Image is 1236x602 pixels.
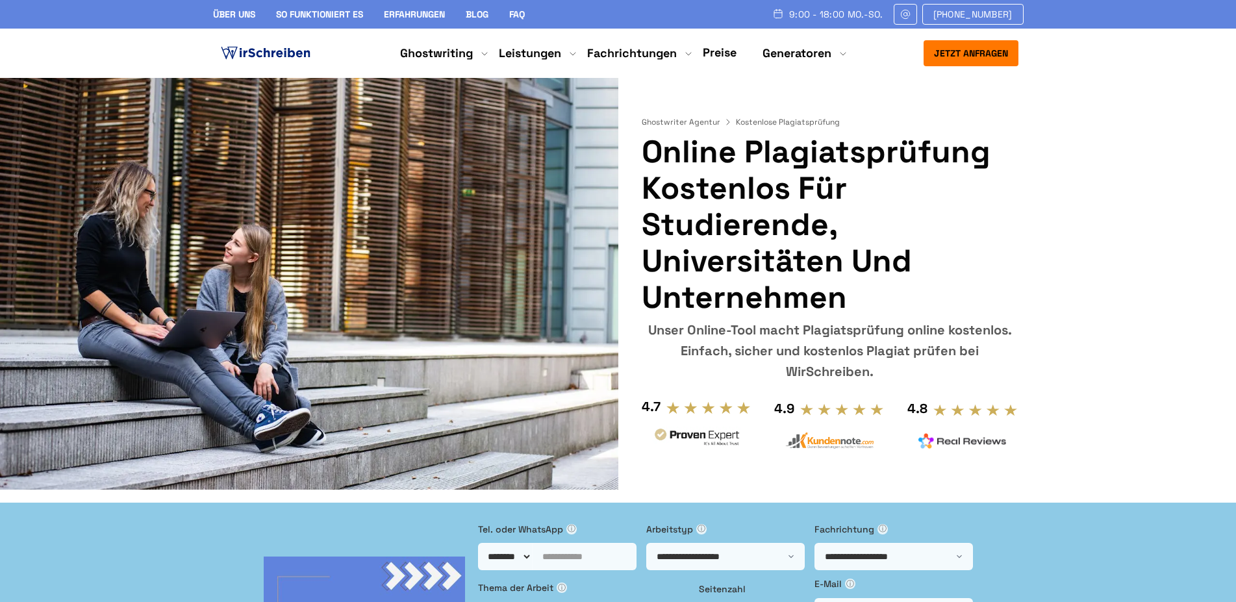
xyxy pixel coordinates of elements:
[587,45,677,61] a: Fachrichtungen
[877,524,888,534] span: ⓘ
[933,9,1013,19] span: [PHONE_NUMBER]
[478,581,689,595] label: Thema der Arbeit
[213,8,255,20] a: Über uns
[789,9,883,19] span: 9:00 - 18:00 Mo.-So.
[774,398,794,419] div: 4.9
[696,524,707,534] span: ⓘ
[703,45,737,60] a: Preise
[557,583,567,593] span: ⓘ
[653,427,741,451] img: provenexpert
[922,4,1024,25] a: [PHONE_NUMBER]
[218,44,313,63] img: logo ghostwriter-österreich
[924,40,1018,66] button: Jetzt anfragen
[384,8,445,20] a: Erfahrungen
[499,45,561,61] a: Leistungen
[642,117,733,127] a: Ghostwriter Agentur
[642,396,661,417] div: 4.7
[466,8,488,20] a: Blog
[400,45,473,61] a: Ghostwriting
[933,403,1018,418] img: stars
[566,524,577,534] span: ⓘ
[699,582,805,596] label: Seitenzahl
[907,398,927,419] div: 4.8
[642,320,1018,382] div: Unser Online-Tool macht Plagiatsprüfung online kostenlos. Einfach, sicher und kostenlos Plagiat p...
[666,401,751,415] img: stars
[646,522,805,536] label: Arbeitstyp
[736,117,840,127] span: Kostenlose Plagiatsprüfung
[478,522,637,536] label: Tel. oder WhatsApp
[642,134,1018,316] h1: Online Plagiatsprüfung kostenlos für Studierende, Universitäten und Unternehmen
[763,45,831,61] a: Generatoren
[918,433,1007,449] img: realreviews
[772,8,784,19] img: Schedule
[845,579,855,589] span: ⓘ
[814,577,973,591] label: E-Mail
[814,522,973,536] label: Fachrichtung
[509,8,525,20] a: FAQ
[276,8,363,20] a: So funktioniert es
[900,9,911,19] img: Email
[800,403,885,417] img: stars
[785,432,874,449] img: kundennote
